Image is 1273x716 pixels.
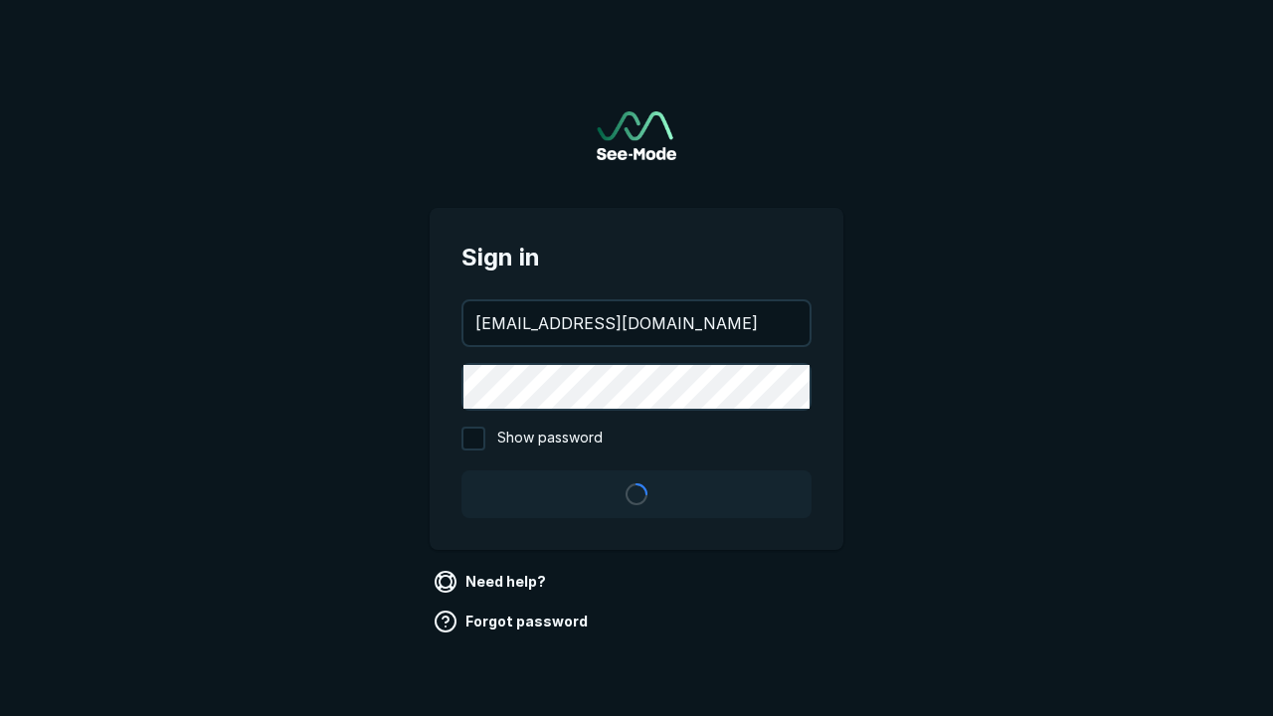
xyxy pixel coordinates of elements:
a: Forgot password [430,606,596,637]
input: your@email.com [463,301,810,345]
a: Need help? [430,566,554,598]
span: Sign in [461,240,812,275]
a: Go to sign in [597,111,676,160]
img: See-Mode Logo [597,111,676,160]
span: Show password [497,427,603,450]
